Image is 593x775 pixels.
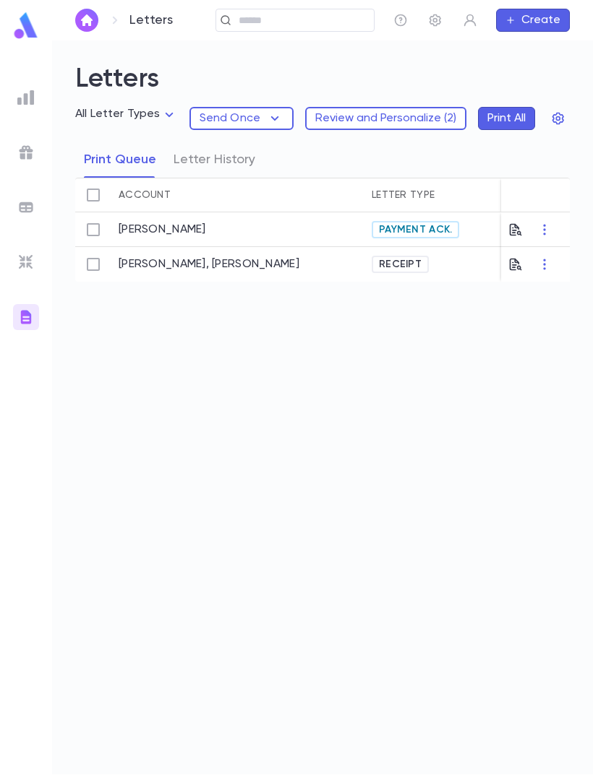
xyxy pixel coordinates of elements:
button: Review and Personalize (2) [305,107,466,130]
div: Letter Type [364,178,509,212]
div: Account [111,178,364,212]
button: Preview [508,218,523,241]
span: Receipt [373,259,427,270]
span: All Letter Types [75,108,161,120]
h2: Letters [75,64,570,107]
img: campaigns_grey.99e729a5f7ee94e3726e6486bddda8f1.svg [17,144,35,161]
button: Create [496,9,570,32]
button: Print Queue [84,142,156,178]
button: Print All [478,107,535,130]
span: Payment Ack. [373,224,458,235]
p: Send Once [200,111,260,126]
a: [PERSON_NAME], [PERSON_NAME] [119,257,299,272]
a: [PERSON_NAME] [119,222,206,237]
div: Letter Type [372,178,435,212]
button: Letter History [174,142,255,178]
img: imports_grey.530a8a0e642e233f2baf0ef88e8c9fcb.svg [17,254,35,271]
img: batches_grey.339ca447c9d9533ef1741baa751efc33.svg [17,199,35,216]
div: All Letter Types [75,103,178,126]
div: Account [119,178,171,212]
button: Preview [508,253,523,276]
img: reports_grey.c525e4749d1bce6a11f5fe2a8de1b229.svg [17,89,35,106]
img: letters_gradient.3eab1cb48f695cfc331407e3924562ea.svg [17,308,35,326]
p: Letters [129,12,173,28]
button: Send Once [189,107,294,130]
img: home_white.a664292cf8c1dea59945f0da9f25487c.svg [78,14,95,26]
img: logo [12,12,40,40]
